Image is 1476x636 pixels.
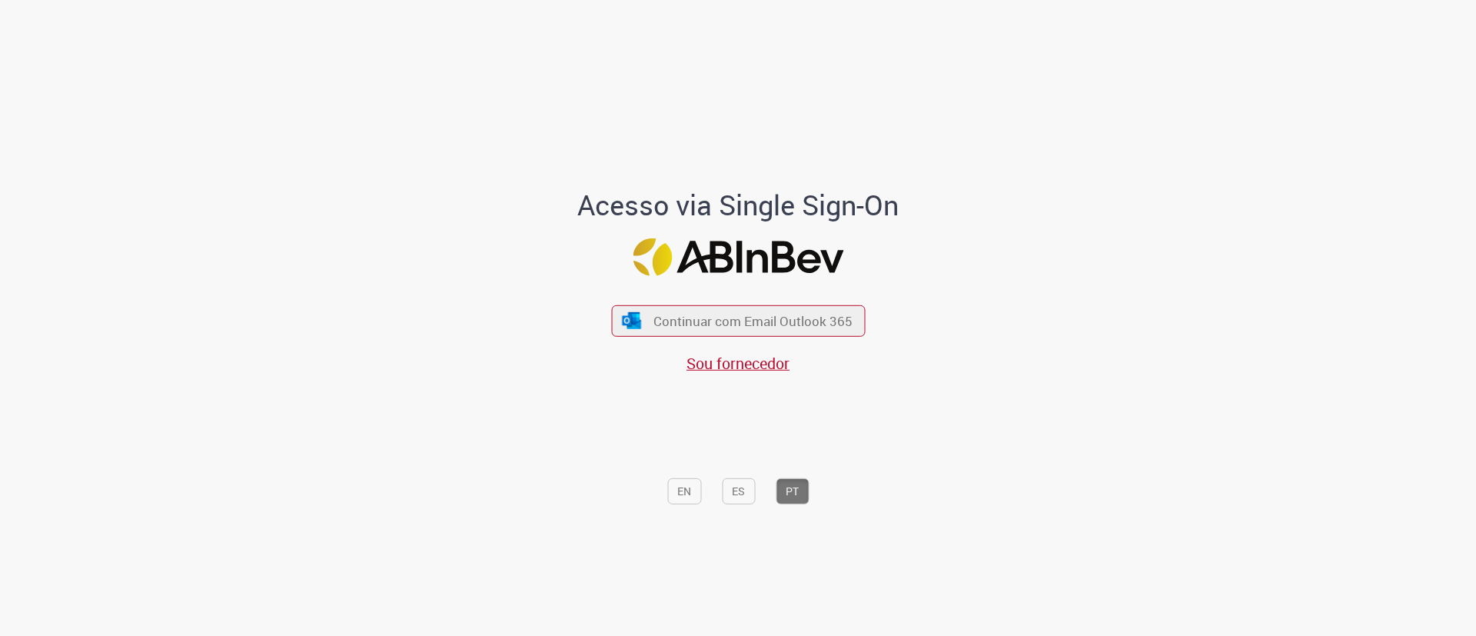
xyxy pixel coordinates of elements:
a: Sou fornecedor [686,353,790,374]
button: PT [776,478,809,504]
h1: Acesso via Single Sign-On [525,190,952,221]
button: ES [722,478,755,504]
img: Logo ABInBev [633,238,843,276]
button: ícone Azure/Microsoft 360 Continuar com Email Outlook 365 [611,305,865,337]
span: Continuar com Email Outlook 365 [653,312,853,330]
img: ícone Azure/Microsoft 360 [621,312,643,328]
button: EN [667,478,701,504]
